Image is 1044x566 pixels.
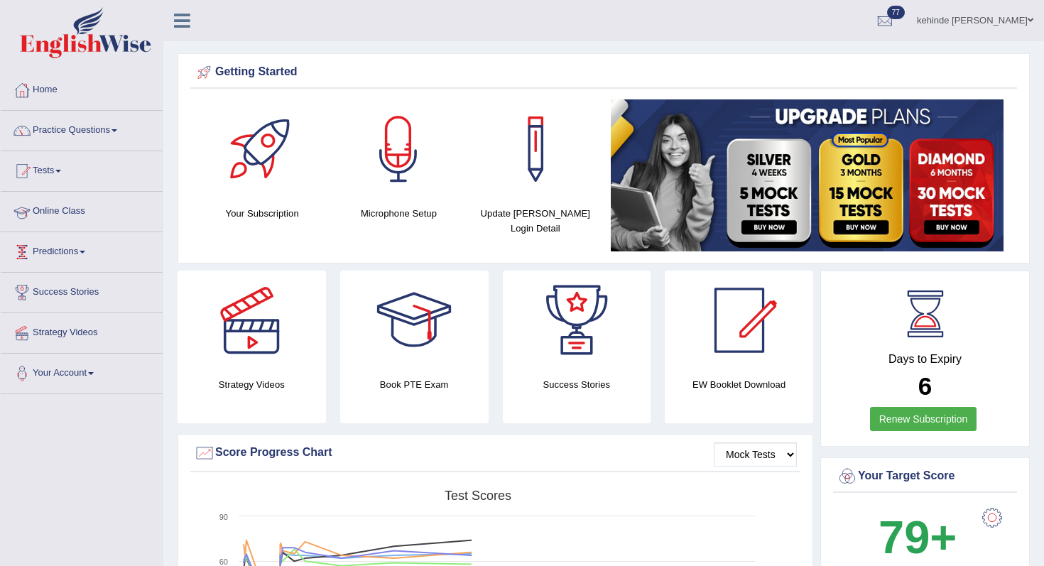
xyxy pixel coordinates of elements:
[1,111,163,146] a: Practice Questions
[1,313,163,349] a: Strategy Videos
[837,466,1013,487] div: Your Target Score
[1,192,163,227] a: Online Class
[178,377,326,392] h4: Strategy Videos
[1,354,163,389] a: Your Account
[219,513,228,521] text: 90
[445,489,511,503] tspan: Test scores
[340,377,489,392] h4: Book PTE Exam
[219,557,228,566] text: 60
[1,70,163,106] a: Home
[503,377,651,392] h4: Success Stories
[1,151,163,187] a: Tests
[201,206,323,221] h4: Your Subscription
[1,273,163,308] a: Success Stories
[879,511,957,563] b: 79+
[337,206,460,221] h4: Microphone Setup
[870,407,977,431] a: Renew Subscription
[665,377,813,392] h4: EW Booklet Download
[194,442,797,464] div: Score Progress Chart
[194,62,1013,83] div: Getting Started
[837,353,1013,366] h4: Days to Expiry
[1,232,163,268] a: Predictions
[918,372,932,400] b: 6
[611,99,1004,251] img: small5.jpg
[474,206,597,236] h4: Update [PERSON_NAME] Login Detail
[887,6,905,19] span: 77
